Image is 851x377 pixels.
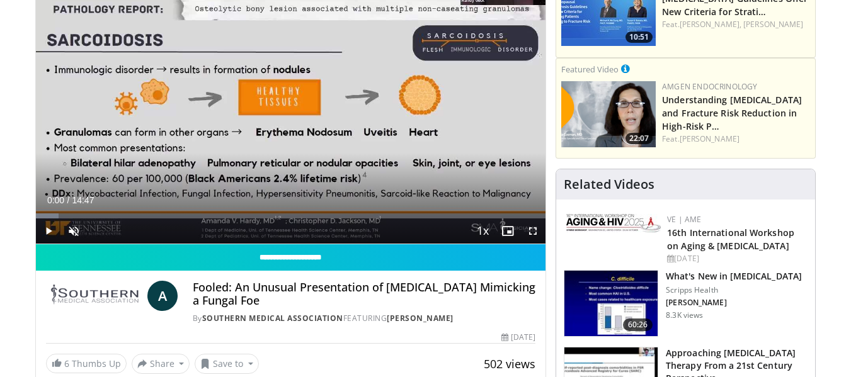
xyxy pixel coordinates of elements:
a: [PERSON_NAME] [387,313,454,324]
span: / [67,195,70,205]
h4: Related Videos [564,177,654,192]
a: 22:07 [561,81,656,147]
img: Southern Medical Association [46,281,142,311]
span: 502 views [484,356,535,371]
div: [DATE] [667,253,805,264]
a: Understanding [MEDICAL_DATA] and Fracture Risk Reduction in High-Risk P… [662,94,802,132]
a: 6 Thumbs Up [46,354,127,373]
span: 0:00 [47,195,64,205]
h4: Fooled: An Unusual Presentation of [MEDICAL_DATA] Mimicking a Fungal Foe [193,281,535,308]
button: Unmute [61,218,86,244]
button: Fullscreen [520,218,545,244]
button: Share [132,354,190,374]
button: Play [36,218,61,244]
button: Enable picture-in-picture mode [495,218,520,244]
img: 8828b190-63b7-4755-985f-be01b6c06460.150x105_q85_crop-smart_upscale.jpg [564,271,658,336]
h3: What's New in [MEDICAL_DATA] [666,270,802,283]
a: A [147,281,178,311]
span: 10:51 [625,31,653,43]
div: Feat. [662,19,810,30]
div: Progress Bar [36,213,546,218]
div: By FEATURING [193,313,535,324]
p: Scripps Health [666,285,802,295]
p: 8.3K views [666,310,703,320]
img: c9a25db3-4db0-49e1-a46f-17b5c91d58a1.png.150x105_q85_crop-smart_upscale.png [561,81,656,147]
span: 60:26 [623,318,653,331]
img: bc2467d1-3f88-49dc-9c22-fa3546bada9e.png.150x105_q85_autocrop_double_scale_upscale_version-0.2.jpg [566,214,661,232]
div: [DATE] [501,332,535,343]
small: Featured Video [561,64,619,75]
button: Playback Rate [470,218,495,244]
a: 60:26 What's New in [MEDICAL_DATA] Scripps Health [PERSON_NAME] 8.3K views [564,270,808,337]
span: 6 [64,357,69,369]
div: Feat. [662,133,810,145]
a: VE | AME [667,214,701,225]
a: Amgen Endocrinology [662,81,757,92]
span: 22:07 [625,133,653,144]
a: [PERSON_NAME] [743,19,803,30]
a: Southern Medical Association [202,313,343,324]
span: 14:47 [72,195,94,205]
a: [PERSON_NAME], [680,19,741,30]
a: [PERSON_NAME] [680,133,740,144]
a: 16th International Workshop on Aging & [MEDICAL_DATA] [667,227,794,252]
button: Save to [195,354,259,374]
p: [PERSON_NAME] [666,298,802,308]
